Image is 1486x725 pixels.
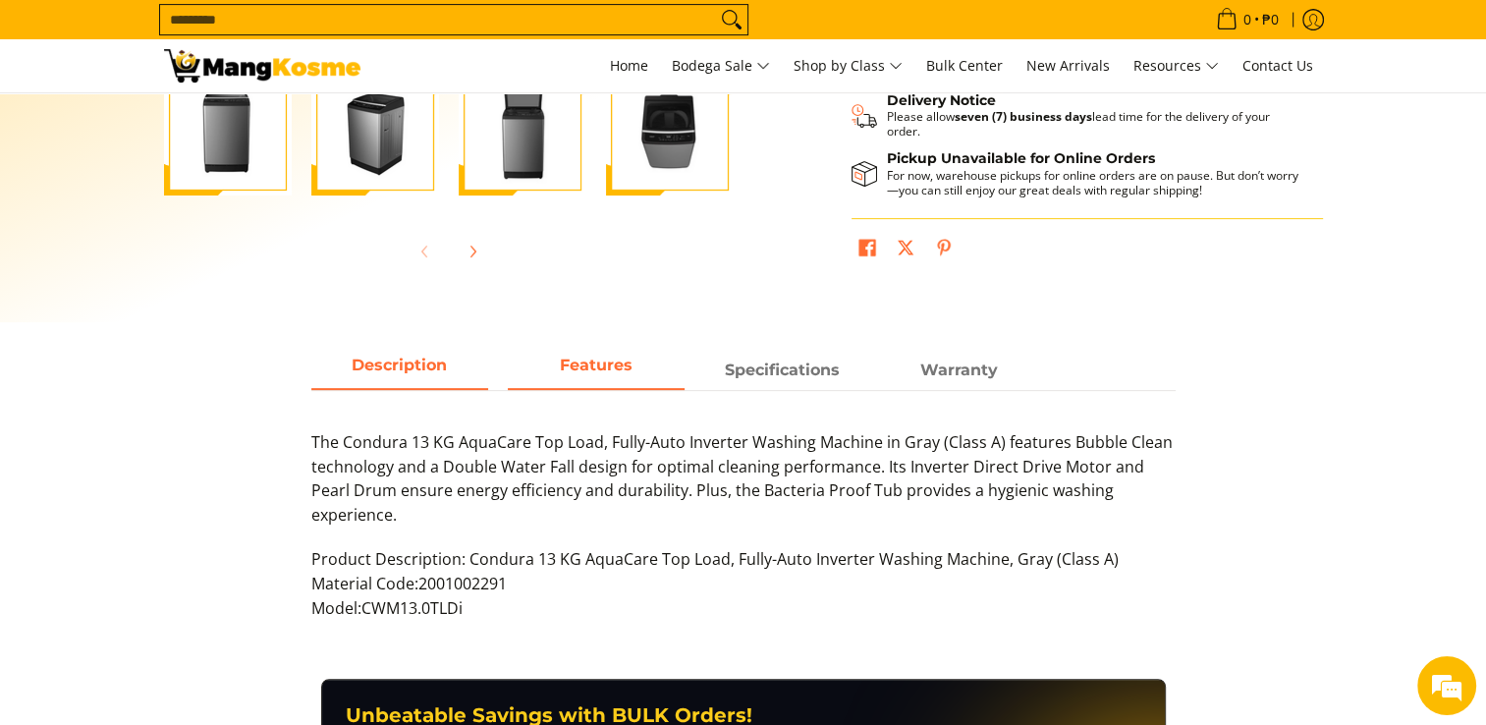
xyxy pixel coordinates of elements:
[560,356,633,374] strong: Features
[610,56,648,75] span: Home
[361,597,463,619] span: CWM13.0TLDi
[102,110,330,136] div: Leave a message
[887,109,1303,139] p: Please allow lead time for the delivery of your order.
[852,92,1303,139] button: Shipping & Delivery
[1233,39,1323,92] a: Contact Us
[1124,39,1229,92] a: Resources
[694,353,871,390] a: Description 2
[871,353,1048,390] a: Description 3
[322,10,369,57] div: Minimize live chat window
[1133,54,1219,79] span: Resources
[1240,13,1254,27] span: 0
[1242,56,1313,75] span: Contact Us
[311,390,1176,641] div: Description
[451,230,494,273] button: Next
[311,353,488,388] span: Description
[930,234,958,267] a: Pin on Pinterest
[380,39,1323,92] nav: Main Menu
[920,361,998,379] strong: Warranty
[916,39,1013,92] a: Bulk Center
[725,361,840,379] strong: Specifications
[662,39,780,92] a: Bodega Sale
[10,501,374,570] textarea: Type your message and click 'Submit'
[41,230,343,428] span: We are offline. Please leave us a message.
[853,234,881,267] a: Share on Facebook
[311,547,1176,640] p: Product Description: Condura 13 KG AquaCare Top Load, Fully-Auto Inverter Washing Machine, Gray (...
[1259,13,1282,27] span: ₱0
[887,91,996,109] strong: Delivery Notice
[606,68,734,195] img: Condura 13 KG AquaCare Top Load, Fully-Auto Inverter Washing Machine, Gray (Class A)-4
[288,570,357,596] em: Submit
[887,149,1155,167] strong: Pickup Unavailable for Online Orders
[1017,39,1120,92] a: New Arrivals
[311,430,1176,547] p: The Condura 13 KG AquaCare Top Load, Fully-Auto Inverter Washing Machine in Gray (Class A) featur...
[955,108,1092,125] strong: seven (7) business days
[311,353,488,390] a: Description
[1026,56,1110,75] span: New Arrivals
[311,68,439,195] img: Condura 13 KG AquaCare Top Load, Fully-Auto Inverter Washing Machine, Gray (Class A)-2
[887,168,1303,197] p: For now, warehouse pickups for online orders are on pause. But don’t worry—you can still enjoy ou...
[794,54,903,79] span: Shop by Class
[600,39,658,92] a: Home
[164,68,292,195] img: Condura 13 KG AquaCare Top Load, Fully-Auto Inverter Washing Machine, Gray (Class A)-1
[418,573,507,594] span: 2001002291
[164,49,360,83] img: Condura 13KG AquaCare Top Load Inverter Washing Machine l Mang Kosme
[716,5,747,34] button: Search
[1210,9,1285,30] span: •
[459,68,586,195] img: Condura 13 KG AquaCare Top Load, Fully-Auto Inverter Washing Machine, Gray (Class A)-3
[508,353,685,390] a: Description 1
[672,54,770,79] span: Bodega Sale
[892,234,919,267] a: Post on X
[926,56,1003,75] span: Bulk Center
[784,39,912,92] a: Shop by Class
